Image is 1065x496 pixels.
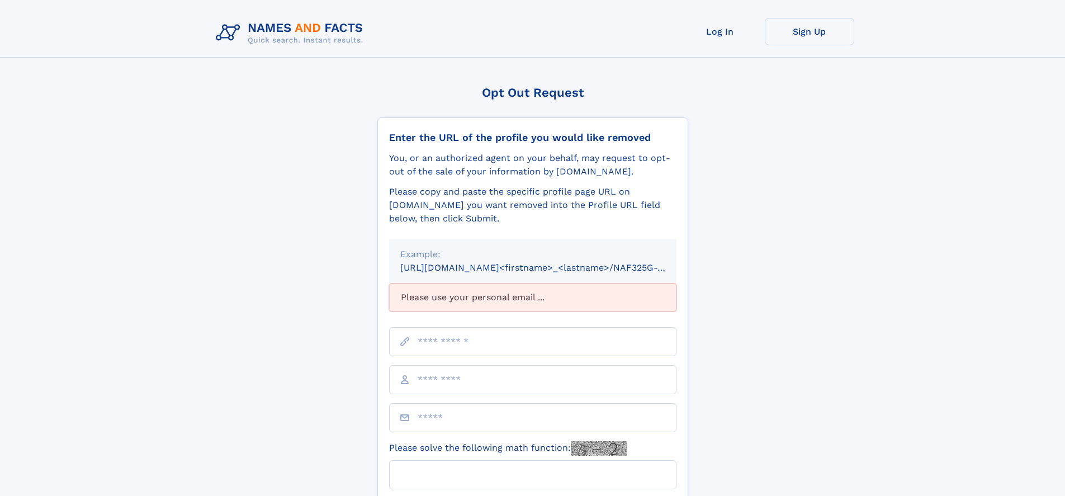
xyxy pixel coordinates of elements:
div: You, or an authorized agent on your behalf, may request to opt-out of the sale of your informatio... [389,152,676,178]
div: Opt Out Request [377,86,688,100]
label: Please solve the following math function: [389,441,627,456]
div: Please use your personal email ... [389,284,676,311]
img: Logo Names and Facts [211,18,372,48]
small: [URL][DOMAIN_NAME]<firstname>_<lastname>/NAF325G-xxxxxxxx [400,262,698,273]
a: Log In [675,18,765,45]
div: Enter the URL of the profile you would like removed [389,131,676,144]
div: Example: [400,248,665,261]
div: Please copy and paste the specific profile page URL on [DOMAIN_NAME] you want removed into the Pr... [389,185,676,225]
a: Sign Up [765,18,854,45]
